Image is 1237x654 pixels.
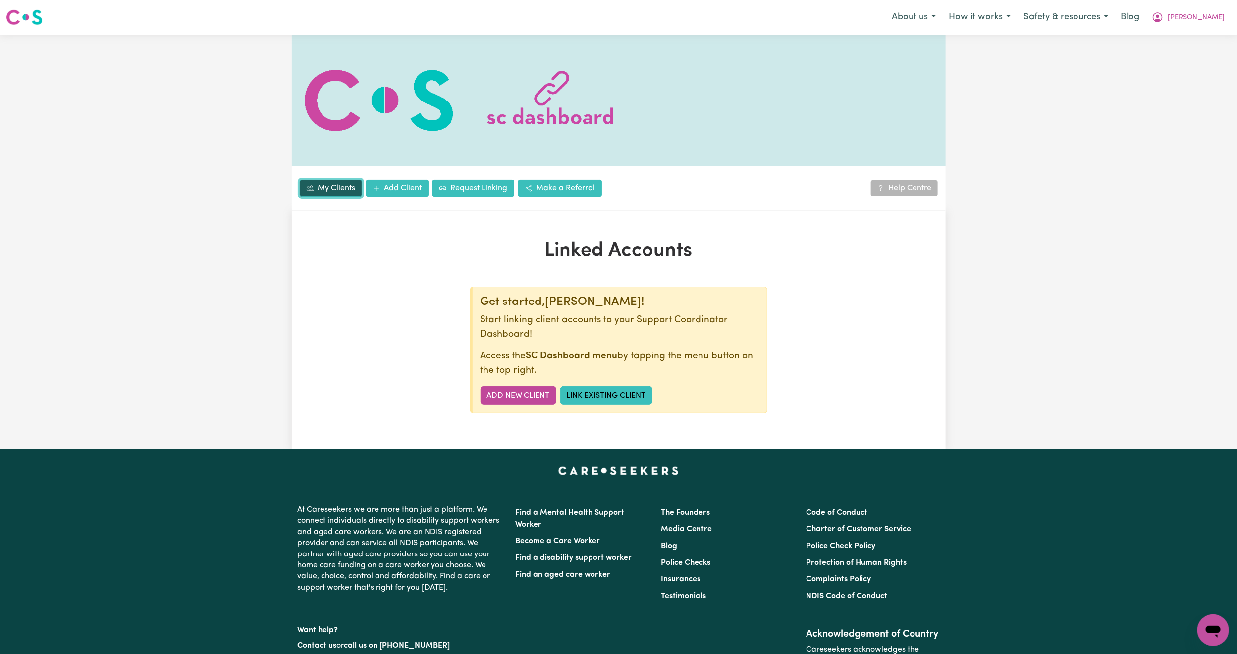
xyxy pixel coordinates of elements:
[481,350,759,378] p: Access the by tapping the menu button on the top right.
[661,525,712,533] a: Media Centre
[885,7,942,28] button: About us
[366,180,429,197] a: Add Client
[298,501,504,597] p: At Careseekers we are more than just a platform. We connect individuals directly to disability su...
[6,6,43,29] a: Careseekers logo
[661,575,700,583] a: Insurances
[558,467,679,475] a: Careseekers home page
[806,509,867,517] a: Code of Conduct
[432,180,514,197] a: Request Linking
[661,559,710,567] a: Police Checks
[806,525,911,533] a: Charter of Customer Service
[516,554,632,562] a: Find a disability support worker
[1168,12,1225,23] span: [PERSON_NAME]
[806,559,907,567] a: Protection of Human Rights
[481,313,759,342] p: Start linking client accounts to your Support Coordinator Dashboard!
[407,239,831,263] h1: Linked Accounts
[1197,614,1229,646] iframe: Button to launch messaging window, conversation in progress
[526,352,618,361] b: SC Dashboard menu
[481,295,759,309] div: Get started, [PERSON_NAME] !
[300,180,362,197] a: My Clients
[871,180,938,196] a: Help Centre
[516,509,625,529] a: Find a Mental Health Support Worker
[806,575,871,583] a: Complaints Policy
[806,542,875,550] a: Police Check Policy
[661,592,706,600] a: Testimonials
[6,8,43,26] img: Careseekers logo
[298,621,504,636] p: Want help?
[1017,7,1115,28] button: Safety & resources
[518,180,602,197] a: Make a Referral
[942,7,1017,28] button: How it works
[1145,7,1231,28] button: My Account
[516,537,600,545] a: Become a Care Worker
[344,642,450,650] a: call us on [PHONE_NUMBER]
[661,542,677,550] a: Blog
[560,386,652,405] a: Link Existing Client
[298,642,337,650] a: Contact us
[661,509,710,517] a: The Founders
[806,628,939,640] h2: Acknowledgement of Country
[516,571,611,579] a: Find an aged care worker
[481,386,556,405] a: Add New Client
[806,592,887,600] a: NDIS Code of Conduct
[1115,6,1145,28] a: Blog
